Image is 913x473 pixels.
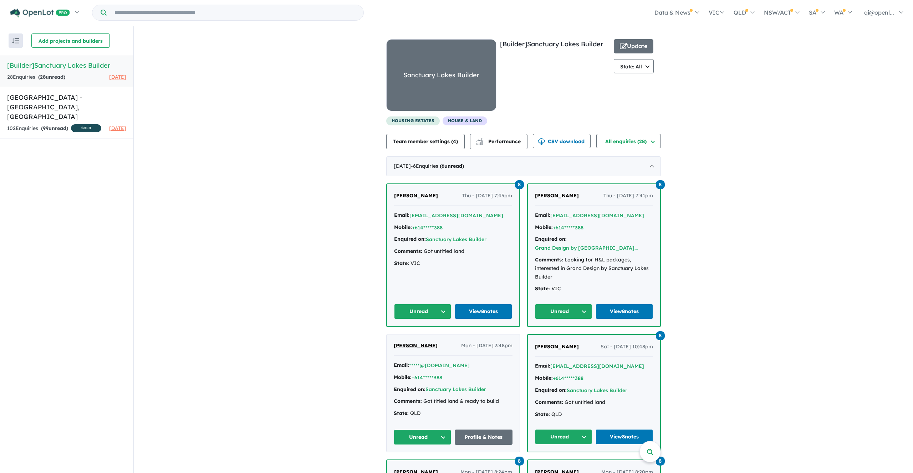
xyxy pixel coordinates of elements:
[535,343,579,351] a: [PERSON_NAME]
[535,398,653,407] div: Got untitled land
[403,70,479,81] div: Sanctuary Lakes Builder
[41,125,68,131] strong: ( unread)
[455,304,512,319] a: View8notes
[535,304,592,319] button: Unread
[394,224,412,230] strong: Mobile:
[394,248,422,254] strong: Comments:
[440,163,464,169] strong: ( unread)
[535,256,563,263] strong: Comments:
[567,387,627,394] a: Sanctuary Lakes Builder
[535,429,592,445] button: Unread
[535,343,579,350] span: [PERSON_NAME]
[12,38,19,43] img: sort.svg
[394,409,512,418] div: QLD
[596,304,653,319] a: View8notes
[535,192,579,200] a: [PERSON_NAME]
[596,429,653,445] a: View8notes
[394,192,438,200] a: [PERSON_NAME]
[656,330,665,340] a: 8
[500,40,603,48] a: [Builder]Sanctuary Lakes Builder
[535,411,550,417] strong: State:
[38,74,65,80] strong: ( unread)
[453,138,456,145] span: 4
[538,138,545,145] img: download icon
[535,285,550,292] strong: State:
[386,116,440,125] span: housing estates
[31,33,110,48] button: Add projects and builders
[411,163,464,169] span: - 6 Enquir ies
[535,212,550,218] strong: Email:
[394,259,512,268] div: VIC
[535,224,553,230] strong: Mobile:
[470,134,527,149] button: Performance
[515,456,524,465] a: 8
[40,74,46,80] span: 28
[476,140,483,145] img: bar-chart.svg
[535,285,653,293] div: VIC
[535,236,567,242] strong: Enquired on:
[535,363,550,369] strong: Email:
[394,397,512,406] div: Got titled land & ready to build
[535,244,638,252] button: Grand Design by [GEOGRAPHIC_DATA]...
[409,212,503,219] button: [EMAIL_ADDRESS][DOMAIN_NAME]
[394,342,438,349] span: [PERSON_NAME]
[455,430,512,445] a: Profile & Notes
[603,192,653,200] span: Thu - [DATE] 7:41pm
[656,331,665,340] span: 8
[7,73,65,82] div: 28 Enquir ies
[461,342,512,350] span: Mon - [DATE] 3:48pm
[108,5,362,20] input: Try estate name, suburb, builder or developer
[7,61,126,70] h5: [Builder] Sanctuary Lakes Builder
[442,163,444,169] span: 6
[394,212,409,218] strong: Email:
[394,398,422,404] strong: Comments:
[535,192,579,199] span: [PERSON_NAME]
[601,343,653,351] span: Sat - [DATE] 10:48pm
[550,212,644,219] button: [EMAIL_ADDRESS][DOMAIN_NAME]
[477,138,521,145] span: Performance
[476,138,482,142] img: line-chart.svg
[10,9,70,17] img: Openlot PRO Logo White
[614,59,654,73] button: State: All
[394,362,409,368] strong: Email:
[425,386,486,393] a: Sanctuary Lakes Builder
[109,125,126,131] span: [DATE]
[535,399,563,405] strong: Comments:
[394,430,452,445] button: Unread
[394,192,438,199] span: [PERSON_NAME]
[394,236,426,242] strong: Enquired on:
[614,39,653,53] button: Update
[567,387,627,394] button: Sanctuary Lakes Builder
[535,387,567,393] strong: Enquired on:
[426,236,486,243] a: Sanctuary Lakes Builder
[71,124,101,132] span: SOLD
[425,386,486,393] button: Sanctuary Lakes Builder
[443,116,487,125] span: House & Land
[596,134,661,148] button: All enquiries (28)
[386,39,496,116] a: Sanctuary Lakes Builder
[515,180,524,189] a: 8
[7,93,126,121] h5: [GEOGRAPHIC_DATA] - [GEOGRAPHIC_DATA] , [GEOGRAPHIC_DATA]
[394,410,409,416] strong: State:
[394,386,425,393] strong: Enquired on:
[864,9,894,16] span: qi@openl...
[109,74,126,80] span: [DATE]
[550,363,644,370] button: [EMAIL_ADDRESS][DOMAIN_NAME]
[394,304,452,319] button: Unread
[7,124,101,133] div: 102 Enquir ies
[535,245,638,251] a: Grand Design by [GEOGRAPHIC_DATA]...
[515,457,524,466] span: 8
[386,156,661,176] div: [DATE]
[386,134,465,149] button: Team member settings (4)
[394,342,438,350] a: [PERSON_NAME]
[535,256,653,281] div: Looking for H&L packages, interested in Grand Design by Sanctuary Lakes Builder
[394,374,412,380] strong: Mobile:
[462,192,512,200] span: Thu - [DATE] 7:45pm
[656,180,665,189] a: 8
[394,260,409,266] strong: State:
[535,410,653,419] div: QLD
[394,247,512,256] div: Got untitled land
